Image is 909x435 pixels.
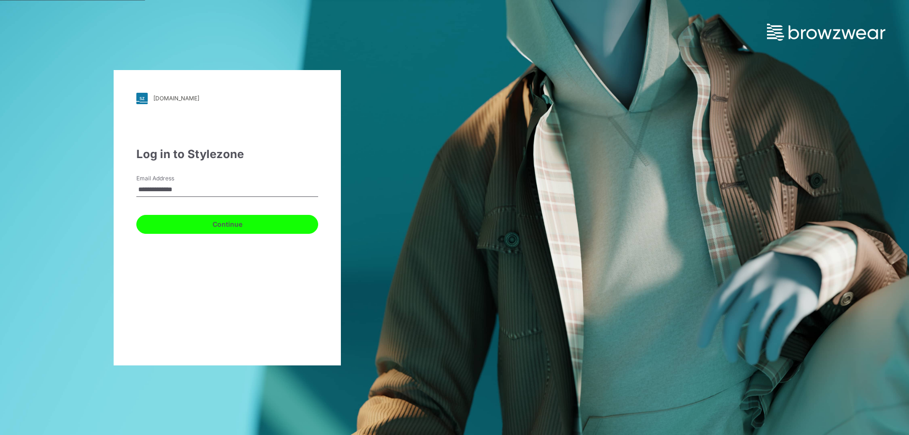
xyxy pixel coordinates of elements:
img: svg+xml;base64,PHN2ZyB3aWR0aD0iMjgiIGhlaWdodD0iMjgiIHZpZXdCb3g9IjAgMCAyOCAyOCIgZmlsbD0ibm9uZSIgeG... [136,93,148,104]
button: Continue [136,215,318,234]
a: [DOMAIN_NAME] [136,93,318,104]
div: Log in to Stylezone [136,146,318,163]
div: [DOMAIN_NAME] [153,95,199,102]
label: Email Address [136,174,203,183]
img: browzwear-logo.73288ffb.svg [767,24,885,41]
